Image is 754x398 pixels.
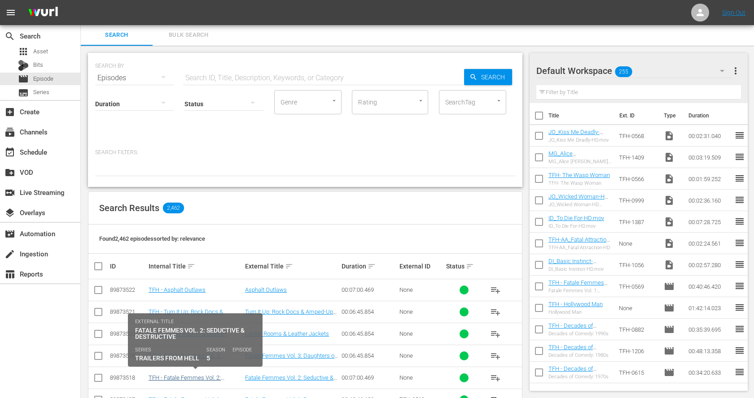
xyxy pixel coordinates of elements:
button: Open [330,96,338,105]
div: External ID [399,263,443,270]
td: 00:03:19.509 [685,147,734,168]
span: Ingestion [4,249,15,260]
span: Overlays [4,208,15,218]
span: Episode [664,303,675,313]
span: Found 2,462 episodes sorted by: relevance [99,235,205,242]
button: playlist_add [485,301,506,323]
span: reorder [734,281,745,291]
span: Episode [664,281,675,292]
span: Search [478,69,512,85]
span: reorder [734,345,745,356]
a: Fatale Femmes Vol. 3: Daughters of Darkness [245,352,338,366]
div: None [399,374,443,381]
span: Video [664,195,675,206]
span: VOD [4,167,15,178]
td: 00:07:28.725 [685,211,734,233]
div: MG_Alice [PERSON_NAME]-HD.mov [548,159,612,164]
td: 01:42:14.023 [685,297,734,319]
span: Asset [18,46,29,57]
a: Turn It Up: Rock Docs & Amped-Up Movies [245,308,337,322]
div: Fatale Femmes Vol. 1: Dangerous Dames [548,288,612,294]
div: 89873520 [110,330,146,337]
span: playlist_add [490,307,501,317]
span: playlist_add [490,350,501,361]
span: Video [664,260,675,270]
img: ans4CAIJ8jUAAAAAAAAAAAAAAAAAAAAAAAAgQb4GAAAAAAAAAAAAAAAAAAAAAAAAJMjXAAAAAAAAAAAAAAAAAAAAAAAAgAT5G... [22,2,65,23]
span: Live Streaming [4,187,15,198]
a: TFH - Hollywood Man [548,301,603,307]
th: Type [658,103,683,128]
span: Episode [664,367,675,378]
span: Asset [33,47,48,56]
span: playlist_add [490,285,501,295]
span: Reports [4,269,15,280]
td: TFH-1206 [615,340,660,362]
div: 89873522 [110,286,146,293]
td: 00:01:59.252 [685,168,734,190]
a: TFH - Asphalt Outlaws [149,286,206,293]
div: JO_Kiss Me Deadly-HD.mov [548,137,612,143]
button: playlist_add [485,345,506,367]
span: Episode [664,346,675,356]
a: TFH - Decades of Comedy: 1990s [548,322,596,336]
a: JO_Kiss Me Deadly-HD.mov [548,129,603,142]
div: 00:06:45.854 [342,330,397,337]
span: Automation [4,229,15,239]
a: TFH-AA_Fatal Attraction-HD [548,236,611,250]
span: Video [664,130,675,141]
a: TFH- The Wasp Woman [548,172,610,178]
a: TFH - Decades of Comedy: 1980s [548,344,596,357]
a: JO_Wicked Woman-HD 2.mov [548,193,609,207]
button: Search [464,69,512,85]
a: Fatale Femmes Vol. 2: Seductive & Destructive [245,374,337,388]
td: 00:34:20.633 [685,362,734,383]
span: menu [5,7,16,18]
a: TFH - Fatale Femmes Vol. 1: Dangerous Dames [548,279,608,299]
button: playlist_add [485,279,506,301]
div: ID_To Die For-HD.mov [548,223,604,229]
td: TFH-1056 [615,254,660,276]
div: Hollywood Man [548,309,603,315]
span: Video [664,238,675,249]
td: 00:35:39.695 [685,319,734,340]
td: None [615,233,660,254]
a: TFH - Turn It Up: Rock Docs & Amped-Up Movies [149,308,227,322]
span: Series [18,87,29,98]
a: TFH - Locker Rooms & Leather Jackets [149,330,230,344]
span: 255 [615,62,632,81]
span: Video [664,152,675,163]
span: reorder [734,238,745,248]
span: Schedule [4,147,15,158]
div: 00:06:45.854 [342,308,397,315]
td: 00:48:13.358 [685,340,734,362]
div: ID [110,263,146,270]
div: Decades of Comedy: 1970s [548,374,612,380]
div: Duration [342,261,397,272]
div: TFH-AA_Fatal Attraction-HD [548,245,612,251]
button: playlist_add [485,323,506,345]
span: Series [33,88,49,97]
span: sort [285,262,293,270]
div: 00:06:45.854 [342,352,397,359]
span: reorder [734,130,745,141]
div: 00:07:00.469 [342,286,397,293]
span: Video [664,173,675,184]
span: reorder [734,216,745,227]
th: Ext. ID [614,103,659,128]
a: Asphalt Outlaws [245,286,287,293]
th: Title [548,103,614,128]
button: playlist_add [485,367,506,389]
span: reorder [734,173,745,184]
span: Bits [33,61,43,69]
a: TFH - Fatale Femmes Vol. 3: Daughters of Darkness [149,352,224,366]
td: 00:40:46.420 [685,276,734,297]
div: Bits [18,60,29,71]
a: ID_To Die For-HD.mov [548,215,604,221]
div: 89873521 [110,308,146,315]
td: TFH-0999 [615,190,660,211]
td: TFH-1409 [615,147,660,168]
span: Episode [664,324,675,335]
span: playlist_add [490,329,501,339]
a: MG_Alice [PERSON_NAME]-HD.mov [548,150,593,170]
div: JO_Wicked Woman-HD 2.mov [548,202,612,208]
